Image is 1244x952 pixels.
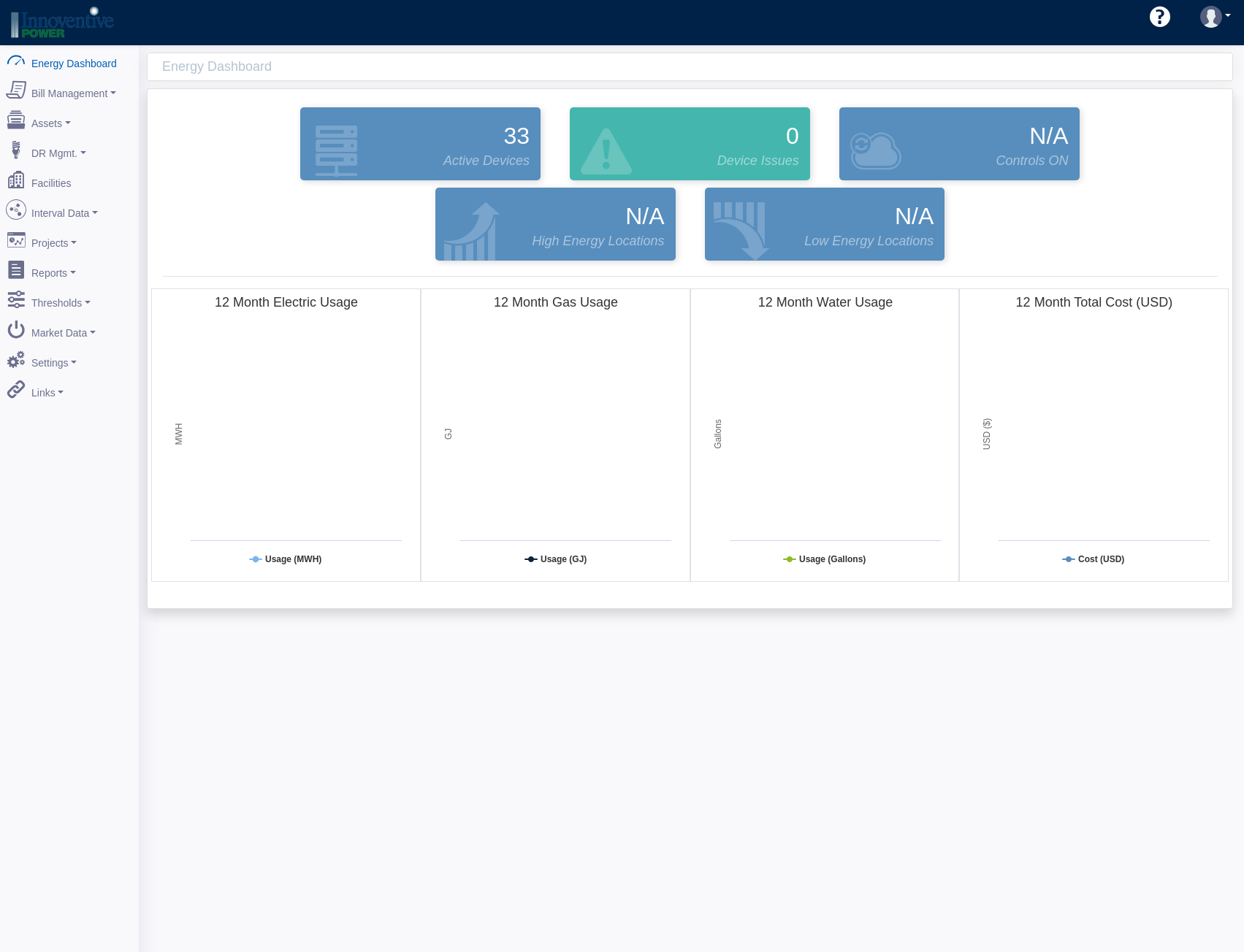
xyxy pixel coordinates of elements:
[555,104,825,184] div: Devices that are active and configured but are in an error state.
[174,423,184,445] tspan: MWH
[215,295,358,310] tspan: 12 Month Electric Usage
[982,418,992,450] tspan: USD ($)
[1016,295,1173,310] tspan: 12 Month Total Cost (USD)
[541,554,587,564] tspan: Usage (GJ)
[297,107,544,180] a: 33 Active Devices
[799,554,866,564] tspan: Usage (Gallons)
[443,429,454,439] tspan: GJ
[804,231,934,251] span: Low Energy Locations
[494,295,618,310] tspan: 12 Month Gas Usage
[286,104,555,184] div: Devices that are actively reporting data.
[786,118,799,153] span: 0
[1078,554,1124,564] tspan: Cost (USD)
[504,118,530,153] span: 33
[895,199,934,234] span: N/A
[265,554,321,564] tspan: Usage (MWH)
[1029,118,1068,153] span: N/A
[758,295,892,310] tspan: 12 Month Water Usage
[713,419,723,449] tspan: Gallons
[1200,6,1222,28] img: user-3.svg
[717,151,799,171] span: Device Issues
[532,231,664,251] span: High Energy Locations
[996,151,1069,171] span: Controls ON
[443,151,530,171] span: Active Devices
[625,199,664,234] span: N/A
[162,53,1232,80] div: Energy Dashboard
